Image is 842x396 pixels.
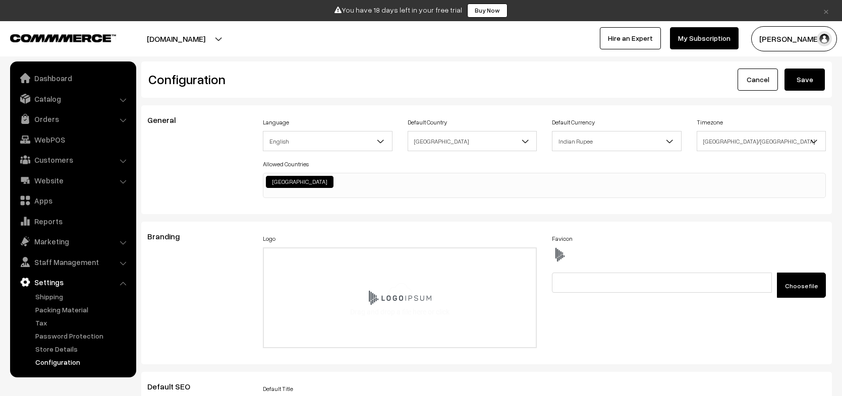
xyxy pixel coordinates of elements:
[13,110,133,128] a: Orders
[33,344,133,354] a: Store Details
[4,4,838,18] div: You have 18 days left in your free trial
[751,26,837,51] button: [PERSON_NAME]
[408,131,537,151] span: India
[670,27,739,49] a: My Subscription
[263,131,392,151] span: English
[817,31,832,46] img: user
[10,31,98,43] a: COMMMERCE
[33,357,133,367] a: Configuration
[263,160,309,169] label: Allowed Countries
[13,90,133,108] a: Catalog
[697,118,723,127] label: Timezone
[552,118,595,127] label: Default Currency
[819,5,833,17] a: ×
[697,133,825,150] span: Asia/Kolkata
[784,69,825,91] button: Save
[738,69,778,91] a: Cancel
[13,191,133,210] a: Apps
[552,131,681,151] span: Indian Rupee
[33,291,133,302] a: Shipping
[13,151,133,169] a: Customers
[552,133,681,150] span: Indian Rupee
[33,317,133,328] a: Tax
[552,234,573,243] label: Favicon
[33,331,133,341] a: Password Protection
[263,234,275,243] label: Logo
[33,304,133,315] a: Packing Material
[263,118,289,127] label: Language
[13,232,133,250] a: Marketing
[13,130,133,149] a: WebPOS
[263,384,293,393] label: Default Title
[266,176,333,188] li: India
[13,212,133,230] a: Reports
[600,27,661,49] a: Hire an Expert
[263,133,391,150] span: English
[10,34,116,42] img: COMMMERCE
[467,4,508,18] a: Buy Now
[552,247,567,262] img: favicon.ico
[697,131,826,151] span: Asia/Kolkata
[13,171,133,189] a: Website
[408,118,447,127] label: Default Country
[147,115,188,125] span: General
[148,72,479,87] h2: Configuration
[13,253,133,271] a: Staff Management
[13,273,133,291] a: Settings
[147,231,192,241] span: Branding
[408,133,536,150] span: India
[13,69,133,87] a: Dashboard
[111,26,241,51] button: [DOMAIN_NAME]
[147,381,202,391] span: Default SEO
[785,282,818,290] span: Choose file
